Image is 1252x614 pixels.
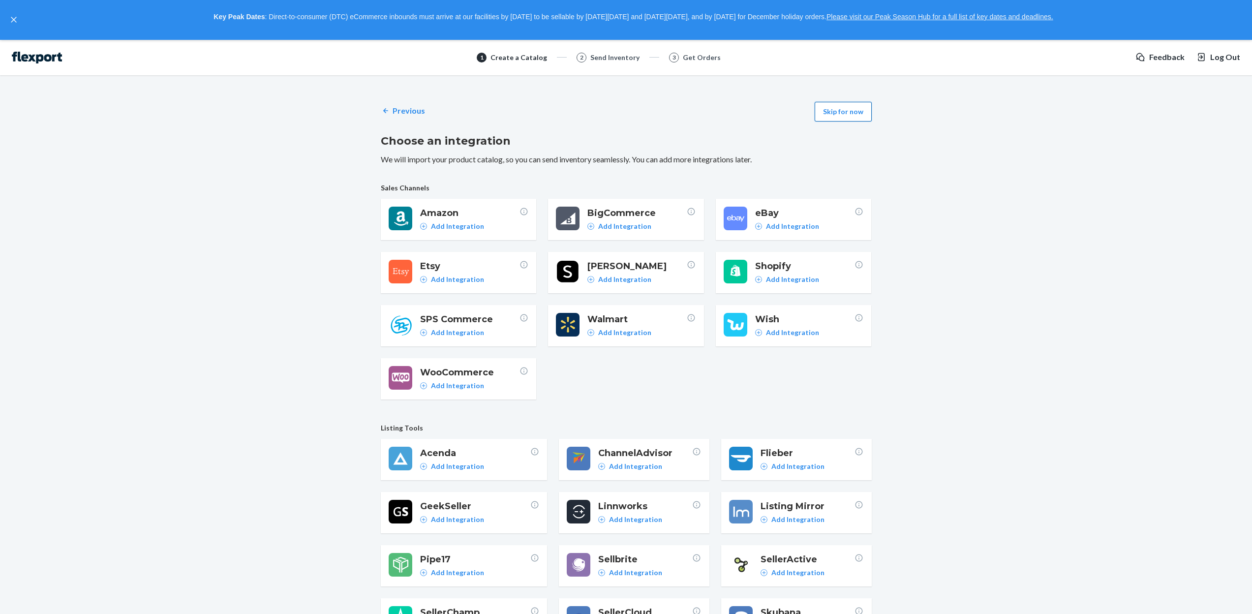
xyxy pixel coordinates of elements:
[420,313,519,326] span: SPS Commerce
[598,553,692,566] span: Sellbrite
[609,568,662,578] p: Add Integration
[598,447,692,460] span: ChannelAdvisor
[766,275,819,284] p: Add Integration
[480,53,484,61] span: 1
[598,328,651,338] p: Add Integration
[431,568,484,578] p: Add Integration
[9,15,19,25] button: close,
[431,461,484,471] p: Add Integration
[587,221,651,231] a: Add Integration
[761,553,855,566] span: SellerActive
[598,461,662,471] a: Add Integration
[683,53,721,62] div: Get Orders
[761,515,824,524] a: Add Integration
[755,207,855,219] span: eBay
[761,447,855,460] span: Flieber
[381,133,872,149] h2: Choose an integration
[420,461,484,471] a: Add Integration
[598,515,662,524] a: Add Integration
[598,500,692,513] span: Linnworks
[420,207,519,219] span: Amazon
[598,221,651,231] p: Add Integration
[609,515,662,524] p: Add Integration
[12,52,62,63] img: Flexport logo
[766,328,819,338] p: Add Integration
[766,221,819,231] p: Add Integration
[771,515,824,524] p: Add Integration
[755,328,819,338] a: Add Integration
[609,461,662,471] p: Add Integration
[420,366,519,379] span: WooCommerce
[381,105,425,117] a: Previous
[420,515,484,524] a: Add Integration
[761,568,824,578] a: Add Integration
[420,328,484,338] a: Add Integration
[598,275,651,284] p: Add Integration
[1135,52,1185,63] a: Feedback
[214,13,265,21] strong: Key Peak Dates
[755,221,819,231] a: Add Integration
[587,260,687,273] span: [PERSON_NAME]
[1210,52,1240,63] span: Log Out
[580,53,583,61] span: 2
[761,461,824,471] a: Add Integration
[587,328,651,338] a: Add Integration
[598,568,662,578] a: Add Integration
[755,260,855,273] span: Shopify
[755,275,819,284] a: Add Integration
[771,461,824,471] p: Add Integration
[590,53,640,62] div: Send Inventory
[771,568,824,578] p: Add Integration
[431,328,484,338] p: Add Integration
[490,53,547,62] div: Create a Catalog
[381,423,872,433] span: Listing Tools
[420,447,530,460] span: Acenda
[420,553,530,566] span: Pipe17
[24,9,1243,26] p: : Direct-to-consumer (DTC) eCommerce inbounds must arrive at our facilities by [DATE] to be sella...
[431,515,484,524] p: Add Integration
[587,313,687,326] span: Walmart
[1196,52,1240,63] button: Log Out
[761,500,855,513] span: Listing Mirror
[420,221,484,231] a: Add Integration
[381,183,872,193] span: Sales Channels
[393,105,425,117] p: Previous
[755,313,855,326] span: Wish
[420,275,484,284] a: Add Integration
[431,381,484,391] p: Add Integration
[587,275,651,284] a: Add Integration
[420,500,530,513] span: GeekSeller
[815,102,872,122] button: Skip for now
[672,53,676,61] span: 3
[1149,52,1185,63] span: Feedback
[431,275,484,284] p: Add Integration
[420,381,484,391] a: Add Integration
[420,260,519,273] span: Etsy
[381,154,872,165] p: We will import your product catalog, so you can send inventory seamlessly. You can add more integ...
[420,568,484,578] a: Add Integration
[587,207,687,219] span: BigCommerce
[431,221,484,231] p: Add Integration
[826,13,1053,21] a: Please visit our Peak Season Hub for a full list of key dates and deadlines.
